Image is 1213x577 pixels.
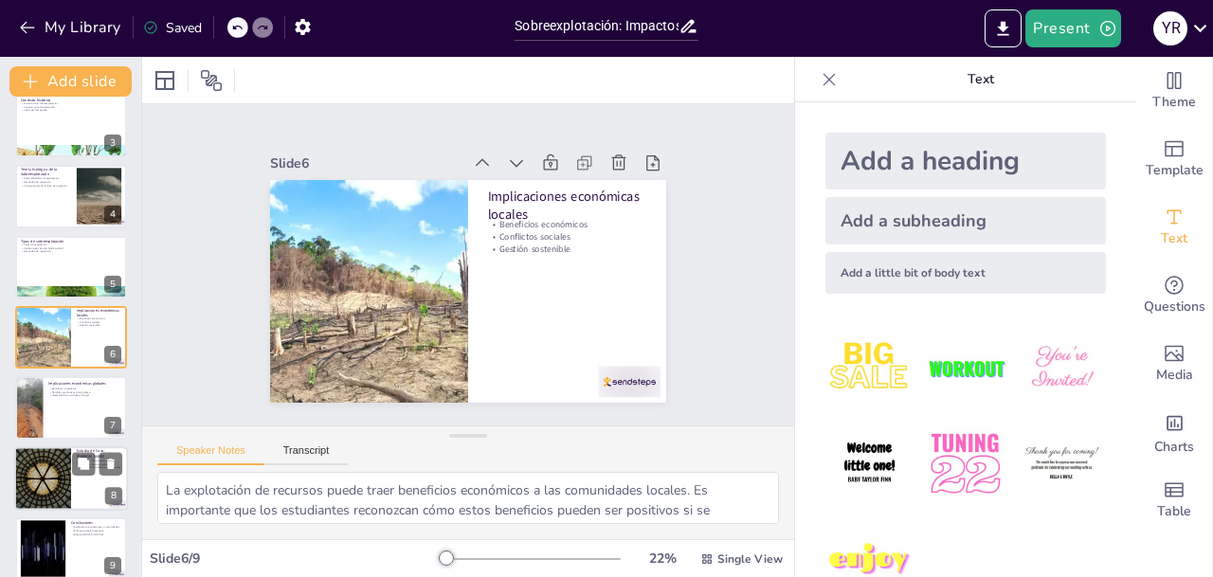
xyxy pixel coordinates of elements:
button: Export to PowerPoint [985,9,1022,47]
img: 5.jpeg [921,420,1009,508]
div: 3 [104,135,121,152]
p: Estudio de Caso: [PERSON_NAME] [77,448,122,459]
div: Add text boxes [1136,193,1212,261]
p: Lecciones del pasado [21,109,121,113]
button: Delete Slide [100,452,122,475]
p: Necesidad de regulación [21,181,71,185]
span: Single View [717,551,783,567]
div: Add a heading [825,133,1106,189]
div: Add a table [1136,466,1212,534]
img: 4.jpeg [825,420,914,508]
img: 6.jpeg [1018,420,1106,508]
div: 7 [104,417,121,434]
p: Tipos de sobreexplotación [21,238,121,243]
p: Implicaciones económicas locales [492,189,653,243]
p: Beneficios económicos [77,316,121,320]
div: 7 [15,376,127,439]
span: Position [200,69,223,92]
button: Y R [1153,9,1187,47]
div: 5 [15,236,127,298]
span: Theme [1152,92,1196,113]
div: 8 [105,487,122,504]
p: Necesidad de políticas participativas [77,465,122,469]
p: Conflictos sociales [77,320,121,324]
span: Table [1157,501,1191,522]
p: Text [844,57,1117,102]
p: Beneficios económicos [492,221,651,249]
p: Gestión sostenible [77,324,121,328]
p: Enfoque integral necesario [71,529,121,532]
div: 3 [15,95,127,157]
p: Conflictos sociales [490,233,649,261]
span: Template [1146,160,1204,181]
p: Teoría Ecológica de la Sobreexplotación [21,167,71,177]
p: Gestión sostenible [489,245,648,274]
input: Insert title [515,12,678,40]
button: Duplicate Slide [72,452,95,475]
p: Implicaciones para la biodiversidad [21,246,121,250]
div: 6 [104,346,121,363]
div: Change the overall theme [1136,57,1212,125]
button: Speaker Notes [157,444,264,465]
p: Conclusiones [71,520,121,526]
div: Add charts and graphs [1136,398,1212,466]
textarea: La explotación de recursos puede traer beneficios económicos a las comunidades locales. Es import... [157,472,779,524]
button: Add slide [9,66,132,97]
p: Necesidad de regulación [21,249,121,253]
button: Present [1025,9,1120,47]
div: Layout [150,65,180,96]
img: 3.jpeg [1018,324,1106,412]
div: Slide 6 [281,134,473,171]
div: 9 [104,557,121,574]
div: Add a little bit of body text [825,252,1106,294]
button: Transcript [264,444,349,465]
div: 4 [15,165,127,227]
span: Media [1156,365,1193,386]
p: Sostenibilidad en la explotación [21,177,71,181]
p: Afectación a ecosistemas y comunidades [71,526,121,530]
img: 2.jpeg [921,324,1009,412]
p: Beneficios inmediatos [48,388,121,391]
div: 6 [15,306,127,369]
div: Slide 6 / 9 [150,550,439,568]
div: Saved [143,19,202,37]
div: 5 [104,276,121,293]
p: Contexto histórico [21,98,121,103]
div: Get real-time input from your audience [1136,261,1212,330]
p: Responsabilidad individual [71,532,121,536]
div: 8 [14,446,128,511]
div: 4 [104,206,121,223]
button: My Library [14,12,129,43]
p: Consecuencias de la falta de regulación [21,184,71,188]
p: Tipos de explotación [21,243,121,246]
p: Impacto en la biodiversidad [21,105,121,109]
span: Questions [1144,297,1205,317]
div: Add images, graphics, shapes or video [1136,330,1212,398]
img: 1.jpeg [825,324,914,412]
p: Pérdidas económicas a largo plazo [48,390,121,394]
span: Text [1161,228,1187,249]
div: 22 % [640,550,685,568]
p: Exclusión de comunidades [77,462,122,466]
div: Add ready made slides [1136,125,1212,193]
p: Implicaciones económicas globales [48,381,121,387]
p: Implicaciones económicas locales [77,308,121,318]
div: Y R [1153,11,1187,45]
p: Necesidad de un enfoque integral [48,394,121,398]
p: Historia de la sobreexplotación [21,101,121,105]
p: Impactos interconectados [77,459,122,462]
div: Add a subheading [825,197,1106,244]
span: Charts [1154,437,1194,458]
